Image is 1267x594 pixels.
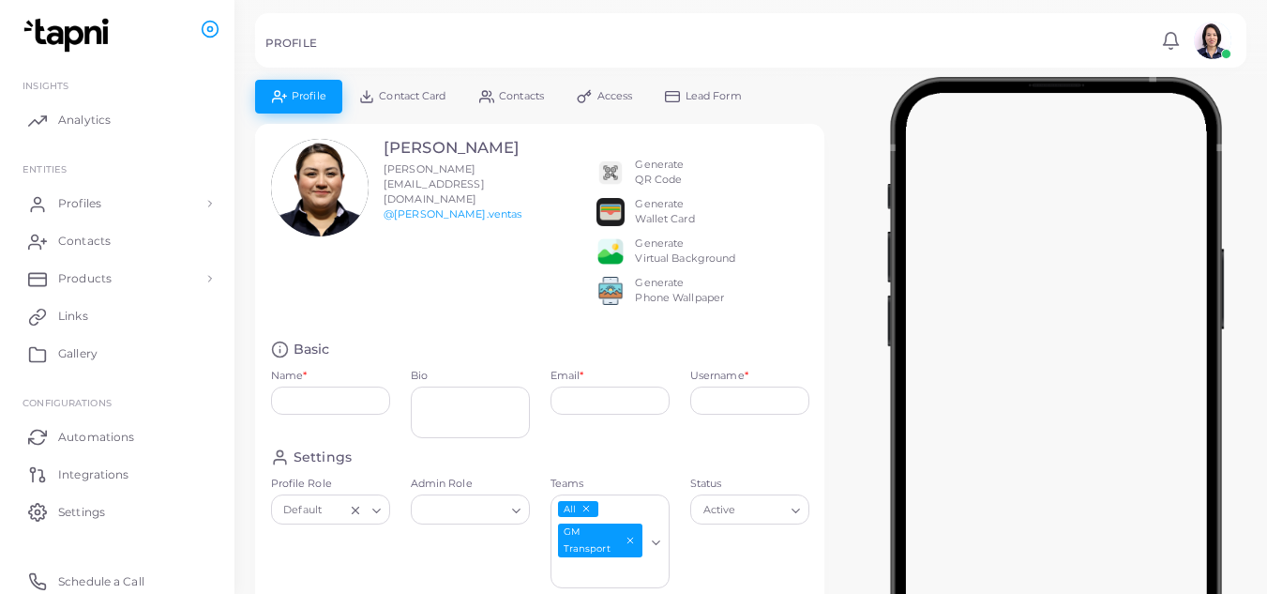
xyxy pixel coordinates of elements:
[58,195,101,212] span: Profiles
[411,369,530,384] label: Bio
[292,91,326,101] span: Profile
[326,500,344,521] input: Search for option
[58,270,112,287] span: Products
[596,159,625,187] img: qr2.png
[686,91,742,101] span: Lead Form
[271,495,390,525] div: Search for option
[597,91,633,101] span: Access
[14,297,220,335] a: Links
[596,198,625,226] img: apple-wallet.png
[1188,22,1236,59] a: avatar
[384,139,521,158] h3: [PERSON_NAME]
[14,222,220,260] a: Contacts
[58,466,128,483] span: Integrations
[265,37,317,50] h5: PROFILE
[411,477,530,492] label: Admin Role
[23,397,112,408] span: Configurations
[14,101,220,139] a: Analytics
[701,501,738,521] span: Active
[596,237,625,266] img: e64e04433dee680bcc62d3a6779a8f701ecaf3be228fb80ea91b313d80e16e10.png
[58,112,111,129] span: Analytics
[499,91,544,101] span: Contacts
[281,501,324,521] span: Default
[551,369,584,384] label: Email
[58,504,105,521] span: Settings
[551,477,670,492] label: Teams
[58,429,134,446] span: Automations
[349,502,362,517] button: Clear Selected
[690,369,748,384] label: Username
[558,524,642,557] span: GM Transport
[379,91,445,101] span: Contact Card
[14,335,220,373] a: Gallery
[553,563,644,584] input: Search for option
[58,233,111,250] span: Contacts
[635,197,694,227] div: Generate Wallet Card
[17,18,121,53] img: logo
[690,477,809,492] label: Status
[294,449,352,466] h4: Settings
[690,495,809,525] div: Search for option
[14,418,220,455] a: Automations
[551,495,670,588] div: Search for option
[58,573,144,590] span: Schedule a Call
[411,495,530,525] div: Search for option
[1194,22,1231,59] img: avatar
[58,308,88,325] span: Links
[271,369,308,384] label: Name
[271,477,390,492] label: Profile Role
[624,534,637,547] button: Deselect GM Transport
[384,207,521,221] a: @[PERSON_NAME].ventas
[23,80,68,91] span: INSIGHTS
[635,158,684,188] div: Generate QR Code
[558,501,598,518] span: All
[294,341,330,358] h4: Basic
[635,236,735,267] div: Generate Virtual Background
[58,345,98,362] span: Gallery
[740,500,784,521] input: Search for option
[635,276,724,306] div: Generate Phone Wallpaper
[580,502,593,515] button: Deselect All
[23,163,67,175] span: ENTITIES
[14,260,220,297] a: Products
[419,500,505,521] input: Search for option
[596,277,625,305] img: 522fc3d1c3555ff804a1a379a540d0107ed87845162a92721bf5e2ebbcc3ae6c.png
[14,455,220,493] a: Integrations
[14,493,220,530] a: Settings
[384,162,485,206] span: [PERSON_NAME][EMAIL_ADDRESS][DOMAIN_NAME]
[14,185,220,222] a: Profiles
